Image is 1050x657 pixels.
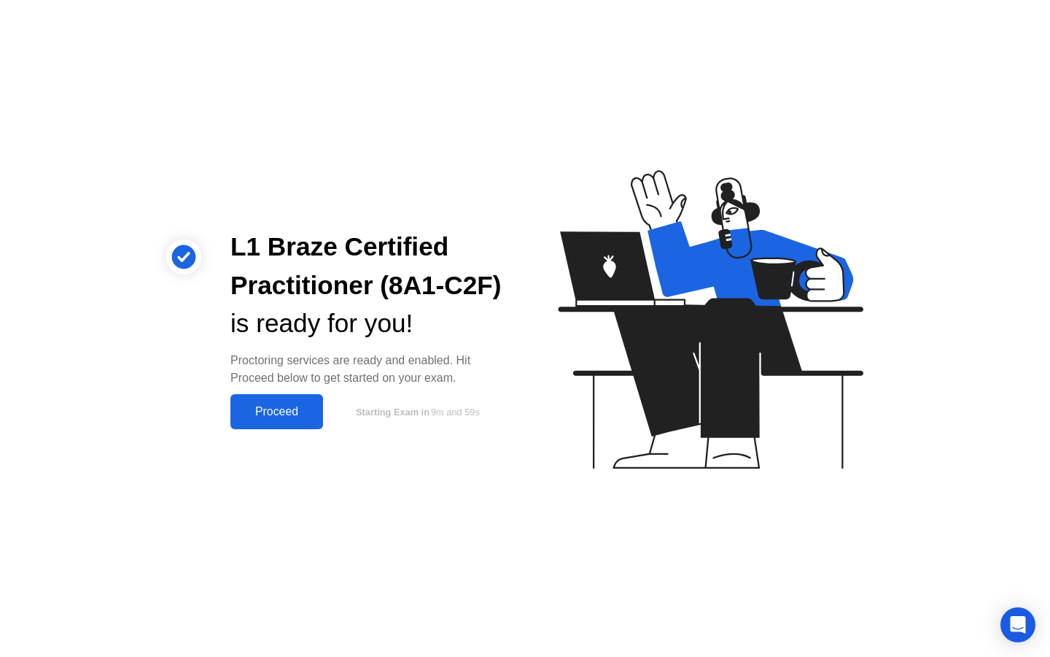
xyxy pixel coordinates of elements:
div: Open Intercom Messenger [1000,607,1035,642]
button: Proceed [230,394,323,429]
div: is ready for you! [230,304,502,343]
button: Starting Exam in9m and 59s [330,398,502,426]
div: Proceed [235,405,319,418]
div: L1 Braze Certified Practitioner (8A1-C2F) [230,228,502,305]
div: Proctoring services are ready and enabled. Hit Proceed below to get started on your exam. [230,352,502,387]
span: 9m and 59s [431,407,480,418]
